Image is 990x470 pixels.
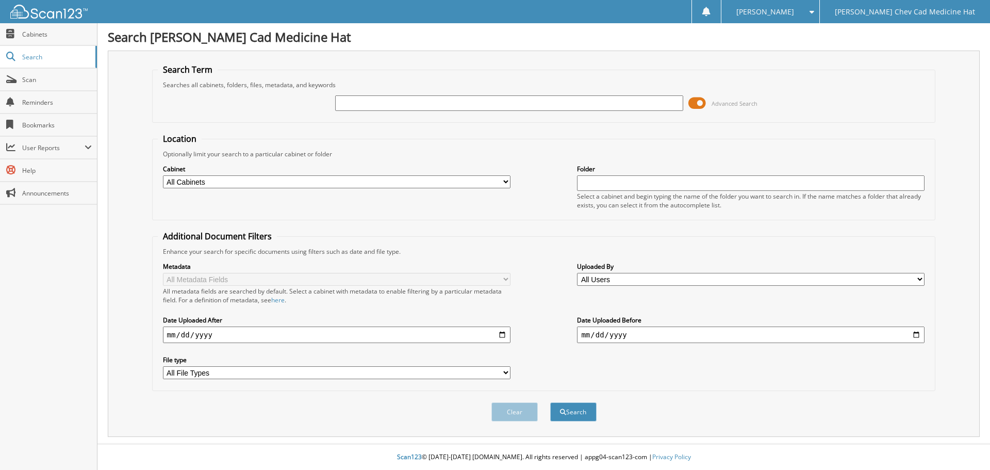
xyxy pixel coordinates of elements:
legend: Search Term [158,64,218,75]
span: Bookmarks [22,121,92,129]
button: Search [550,402,597,422]
label: Date Uploaded After [163,316,510,325]
span: Reminders [22,98,92,107]
span: Announcements [22,189,92,198]
div: Searches all cabinets, folders, files, metadata, and keywords [158,80,930,89]
label: Folder [577,165,925,173]
h1: Search [PERSON_NAME] Cad Medicine Hat [108,28,980,45]
legend: Additional Document Filters [158,231,277,242]
input: end [577,327,925,343]
label: Date Uploaded Before [577,316,925,325]
label: File type [163,355,510,364]
span: Advanced Search [712,100,757,107]
div: Enhance your search for specific documents using filters such as date and file type. [158,247,930,256]
span: Search [22,53,90,61]
span: Help [22,166,92,175]
span: Scan [22,75,92,84]
div: All metadata fields are searched by default. Select a cabinet with metadata to enable filtering b... [163,287,510,304]
label: Cabinet [163,165,510,173]
span: User Reports [22,143,85,152]
img: scan123-logo-white.svg [10,5,88,19]
span: [PERSON_NAME] [736,9,794,15]
span: Scan123 [397,452,422,461]
iframe: Chat Widget [938,420,990,470]
a: Privacy Policy [652,452,691,461]
span: [PERSON_NAME] Chev Cad Medicine Hat [835,9,975,15]
div: © [DATE]-[DATE] [DOMAIN_NAME]. All rights reserved | appg04-scan123-com | [97,445,990,470]
input: start [163,327,510,343]
div: Optionally limit your search to a particular cabinet or folder [158,150,930,158]
legend: Location [158,133,202,144]
label: Metadata [163,262,510,271]
button: Clear [491,402,538,422]
div: Select a cabinet and begin typing the name of the folder you want to search in. If the name match... [577,192,925,209]
a: here [271,296,285,304]
label: Uploaded By [577,262,925,271]
span: Cabinets [22,30,92,39]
